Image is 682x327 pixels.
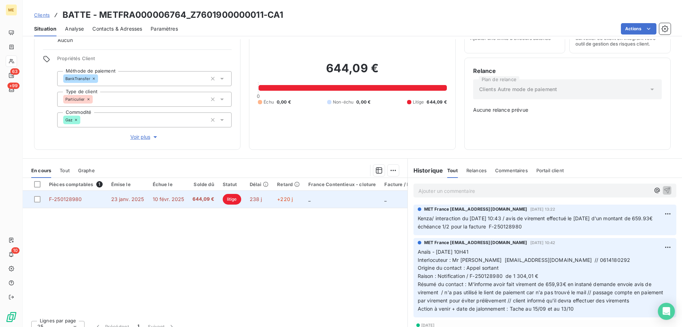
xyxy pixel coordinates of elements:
[63,9,283,21] h3: BATTE - METFRA000006764_Z7601900000011-CA1
[7,83,20,89] span: +99
[193,196,214,203] span: 644,09 €
[111,181,144,187] div: Émise le
[473,67,662,75] h6: Relance
[479,86,557,93] span: Clients Autre mode de paiement
[250,181,269,187] div: Délai
[92,25,142,32] span: Contacts & Adresses
[658,303,675,320] div: Open Intercom Messenger
[223,181,241,187] div: Statut
[34,12,50,18] span: Clients
[80,117,86,123] input: Ajouter une valeur
[418,306,574,312] span: Action à venir + date de jalonnement : Tache au 15/09 et au 13/10
[308,181,376,187] div: France Contentieux - cloture
[193,181,214,187] div: Solde dû
[65,25,84,32] span: Analyse
[333,99,353,105] span: Non-échu
[575,35,665,47] span: Surveiller ce client en intégrant votre outil de gestion des risques client.
[130,133,159,141] span: Voir plus
[6,4,17,16] div: ME
[153,196,184,202] span: 10 févr. 2025
[418,249,469,255] span: Anaïs - [DATE] 10H41
[223,194,241,205] span: litige
[418,265,499,271] span: Origine du contact : Appel sortant
[424,206,527,212] span: MET France [EMAIL_ADDRESS][DOMAIN_NAME]
[31,168,51,173] span: En cours
[530,241,556,245] span: [DATE] 10:42
[277,196,293,202] span: +220 j
[427,99,446,105] span: 644,09 €
[418,215,654,230] span: Kenza/ interaction du [DATE] 10:43 / avis de virement effectué le [DATE] d'un montant de 659.93€ ...
[418,281,665,304] span: Résumé du contact : M'informe avoir fait virement de 659,93€ en instané demande envoie avis de vi...
[34,25,56,32] span: Situation
[98,75,104,82] input: Ajouter une valeur
[96,181,103,188] span: 1
[65,118,72,122] span: Gaz
[495,168,528,173] span: Commentaires
[58,37,73,44] span: Aucun
[621,23,656,35] button: Actions
[384,181,433,187] div: Facture / Echéancier
[78,168,95,173] span: Graphe
[65,77,90,81] span: BankTransfer
[384,196,386,202] span: _
[308,196,310,202] span: _
[413,99,424,105] span: Litige
[264,99,274,105] span: Échu
[49,196,82,202] span: F-250128980
[93,96,98,102] input: Ajouter une valeur
[530,207,556,211] span: [DATE] 13:22
[408,166,443,175] h6: Historique
[277,99,291,105] span: 0,00 €
[60,168,70,173] span: Tout
[34,11,50,19] a: Clients
[57,133,232,141] button: Voir plus
[473,106,662,114] span: Aucune relance prévue
[6,311,17,323] img: Logo LeanPay
[258,61,446,83] h2: 644,09 €
[111,196,144,202] span: 23 janv. 2025
[277,181,300,187] div: Retard
[418,257,630,263] span: Interlocuteur : Mr [PERSON_NAME] [EMAIL_ADDRESS][DOMAIN_NAME] // 0614180292
[10,68,20,75] span: 63
[356,99,370,105] span: 0,00 €
[153,181,184,187] div: Échue le
[447,168,458,173] span: Tout
[57,56,232,65] span: Propriétés Client
[466,168,487,173] span: Relances
[257,93,260,99] span: 0
[11,247,20,254] span: 10
[424,239,527,246] span: MET France [EMAIL_ADDRESS][DOMAIN_NAME]
[418,273,538,279] span: Raison : Notification / F-250128980 de 1 304,01 €
[49,181,103,188] div: Pièces comptables
[65,97,85,101] span: Particulier
[151,25,178,32] span: Paramètres
[536,168,564,173] span: Portail client
[250,196,262,202] span: 238 j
